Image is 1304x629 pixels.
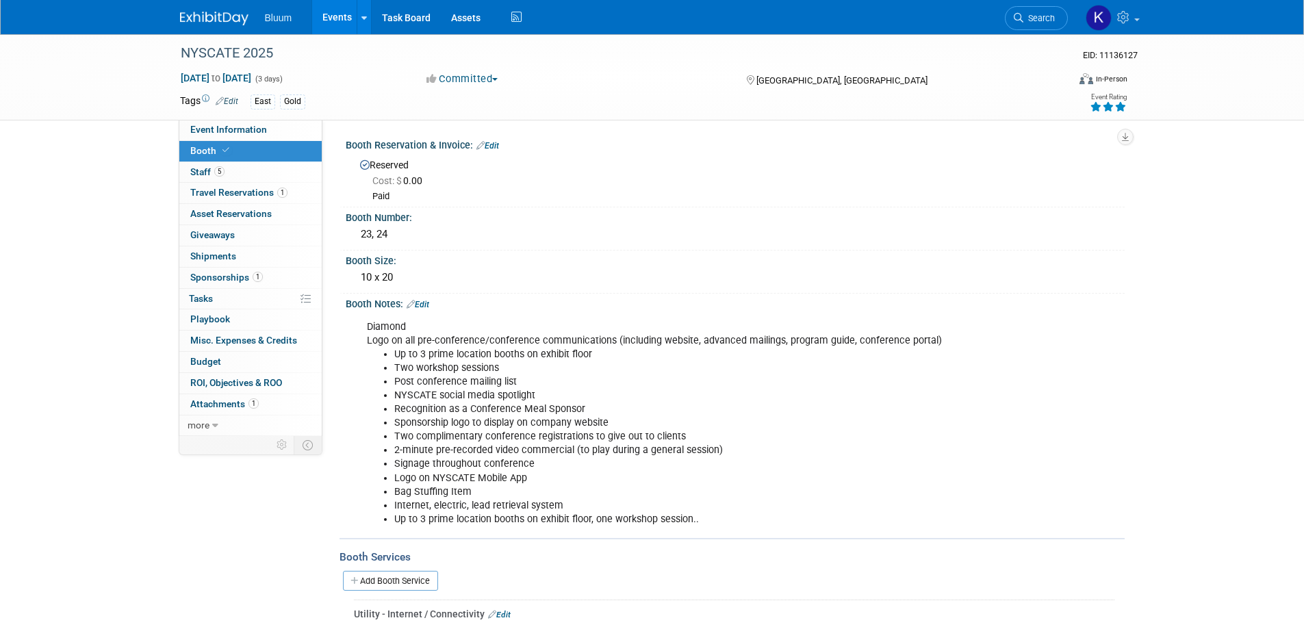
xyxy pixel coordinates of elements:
[987,71,1128,92] div: Event Format
[209,73,222,84] span: to
[190,208,272,219] span: Asset Reservations
[756,75,928,86] span: [GEOGRAPHIC_DATA], [GEOGRAPHIC_DATA]
[422,72,503,86] button: Committed
[265,12,292,23] span: Bluum
[190,356,221,367] span: Budget
[216,97,238,106] a: Edit
[188,420,209,431] span: more
[179,141,322,162] a: Booth
[1079,73,1093,84] img: Format-Inperson.png
[254,75,283,84] span: (3 days)
[354,607,1114,621] div: Utility - Internet / Connectivity
[394,402,966,416] li: Recognition as a Conference Meal Sponsor
[394,375,966,389] li: Post conference mailing list
[1005,6,1068,30] a: Search
[394,472,966,485] li: Logo on NYSCATE Mobile App
[179,225,322,246] a: Giveaways
[394,389,966,402] li: NYSCATE social media spotlight
[179,204,322,224] a: Asset Reservations
[179,120,322,140] a: Event Information
[179,183,322,203] a: Travel Reservations1
[356,267,1114,288] div: 10 x 20
[394,416,966,430] li: Sponsorship logo to display on company website
[270,436,294,454] td: Personalize Event Tab Strip
[1090,94,1127,101] div: Event Rating
[179,289,322,309] a: Tasks
[190,313,230,324] span: Playbook
[394,513,966,526] li: Up to 3 prime location booths on exhibit floor, one workshop session..
[346,251,1125,268] div: Booth Size:
[190,145,232,156] span: Booth
[394,430,966,444] li: Two complimentary conference registrations to give out to clients
[179,373,322,394] a: ROI, Objectives & ROO
[340,550,1125,565] div: Booth Services
[394,361,966,375] li: Two workshop sessions
[372,191,1114,203] div: Paid
[394,348,966,361] li: Up to 3 prime location booths on exhibit floor
[180,12,248,25] img: ExhibitDay
[179,268,322,288] a: Sponsorships1
[176,41,1047,66] div: NYSCATE 2025
[280,94,305,109] div: Gold
[394,499,966,513] li: Internet, electric, lead retrieval system
[407,300,429,309] a: Edit
[179,331,322,351] a: Misc. Expenses & Credits
[1083,50,1138,60] span: Event ID: 11136127
[190,124,267,135] span: Event Information
[190,272,263,283] span: Sponsorships
[190,166,225,177] span: Staff
[190,229,235,240] span: Giveaways
[248,398,259,409] span: 1
[394,485,966,499] li: Bag Stuffing Item
[372,175,403,186] span: Cost: $
[179,162,322,183] a: Staff5
[294,436,322,454] td: Toggle Event Tabs
[179,309,322,330] a: Playbook
[356,224,1114,245] div: 23, 24
[190,377,282,388] span: ROI, Objectives & ROO
[1023,13,1055,23] span: Search
[488,610,511,619] a: Edit
[343,571,438,591] a: Add Booth Service
[190,335,297,346] span: Misc. Expenses & Credits
[190,398,259,409] span: Attachments
[189,293,213,304] span: Tasks
[394,444,966,457] li: 2-minute pre-recorded video commercial (to play during a general session)
[1086,5,1112,31] img: Kellie Noller
[179,352,322,372] a: Budget
[372,175,428,186] span: 0.00
[180,72,252,84] span: [DATE] [DATE]
[180,94,238,110] td: Tags
[253,272,263,282] span: 1
[214,166,225,177] span: 5
[357,313,974,533] div: Diamond Logo on all pre-conference/conference communications (including website, advanced mailing...
[190,187,287,198] span: Travel Reservations
[179,246,322,267] a: Shipments
[346,294,1125,311] div: Booth Notes:
[356,155,1114,203] div: Reserved
[222,146,229,154] i: Booth reservation complete
[277,188,287,198] span: 1
[251,94,275,109] div: East
[346,135,1125,153] div: Booth Reservation & Invoice:
[1095,74,1127,84] div: In-Person
[476,141,499,151] a: Edit
[179,415,322,436] a: more
[346,207,1125,224] div: Booth Number:
[394,457,966,471] li: Signage throughout conference
[190,251,236,261] span: Shipments
[179,394,322,415] a: Attachments1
